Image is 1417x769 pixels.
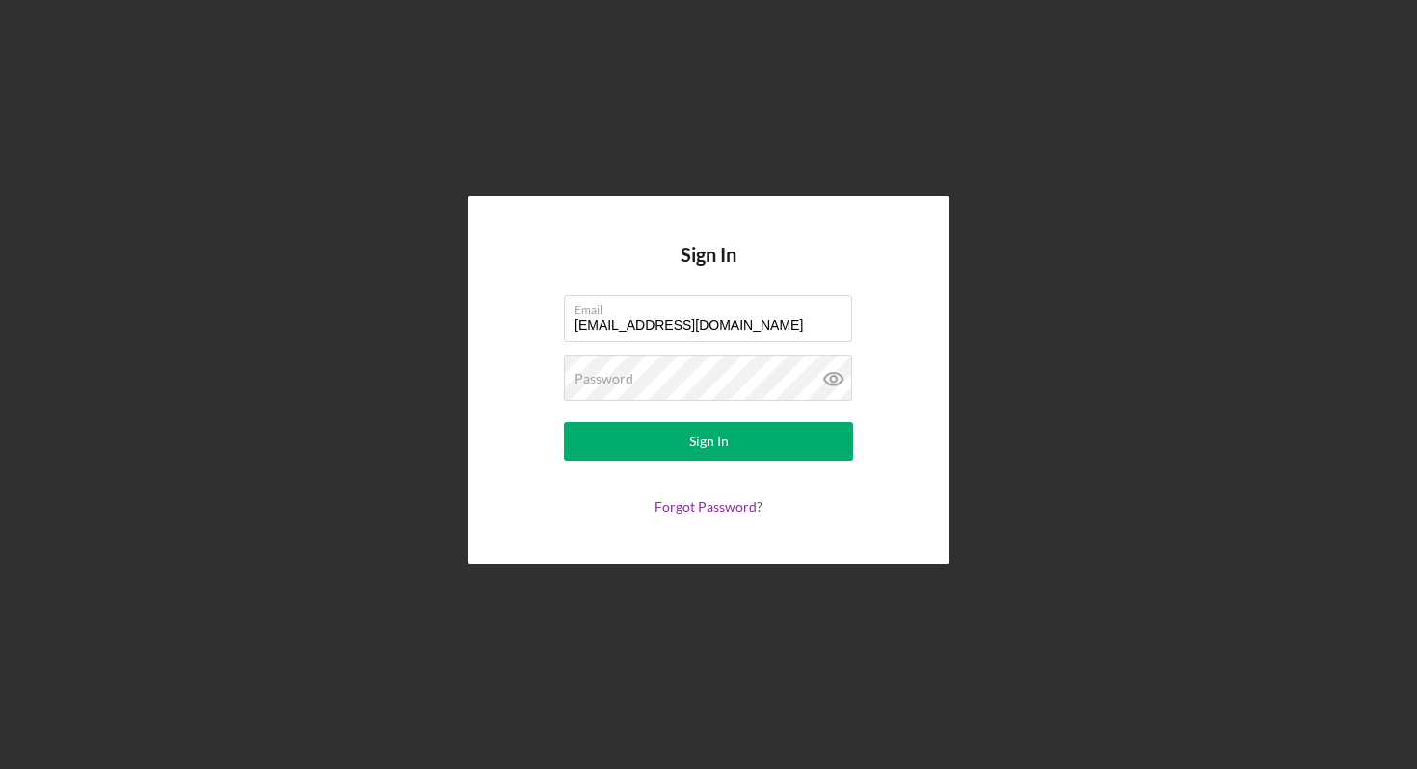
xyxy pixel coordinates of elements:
label: Email [575,296,852,317]
a: Forgot Password? [655,498,762,515]
label: Password [575,371,633,386]
div: Sign In [689,422,729,461]
button: Sign In [564,422,853,461]
h4: Sign In [681,244,736,295]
